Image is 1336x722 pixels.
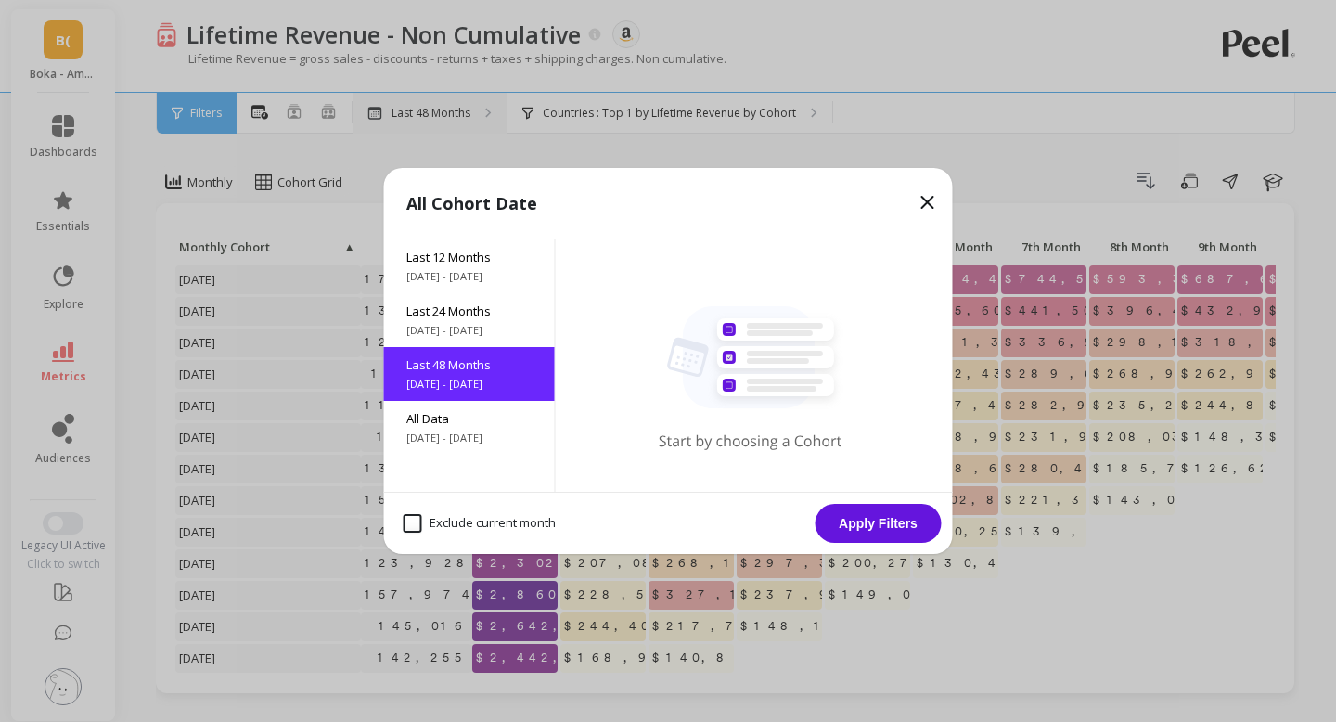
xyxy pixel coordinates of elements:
span: Last 12 Months [406,249,533,265]
span: All Data [406,410,533,427]
p: All Cohort Date [406,190,537,216]
span: [DATE] - [DATE] [406,431,533,445]
span: [DATE] - [DATE] [406,269,533,284]
span: [DATE] - [DATE] [406,377,533,392]
span: Exclude current month [404,514,556,533]
button: Apply Filters [816,504,942,543]
span: Last 48 Months [406,356,533,373]
span: Last 24 Months [406,303,533,319]
span: [DATE] - [DATE] [406,323,533,338]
